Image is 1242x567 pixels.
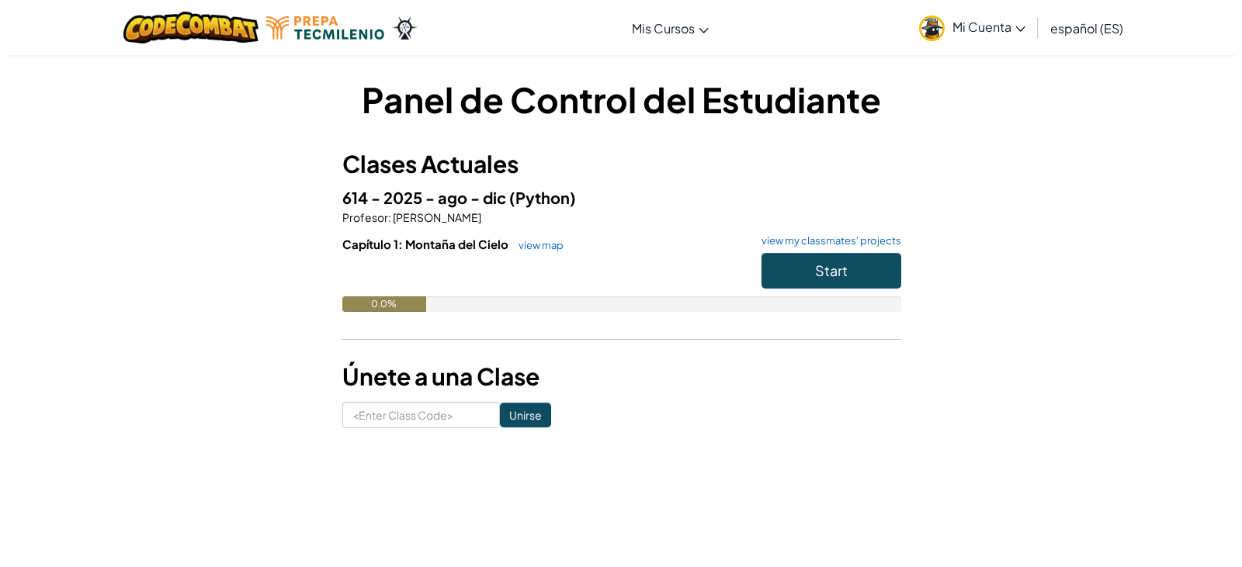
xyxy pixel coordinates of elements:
span: [PERSON_NAME] [385,210,475,224]
a: view map [505,239,557,251]
span: 614 - 2025 - ago - dic [336,188,503,207]
input: <Enter Class Code> [336,402,494,428]
img: avatar [913,16,938,41]
h1: Panel de Control del Estudiante [336,75,895,123]
h3: Clases Actuales [336,147,895,182]
img: CodeCombat logo [117,12,253,43]
span: Mis Cursos [626,20,689,36]
a: Mis Cursos [618,7,710,49]
span: (Python) [503,188,570,207]
h3: Únete a una Clase [336,359,895,394]
a: español (ES) [1036,7,1125,49]
span: español (ES) [1044,20,1117,36]
a: view my classmates' projects [748,236,895,246]
span: Mi Cuenta [946,19,1019,35]
div: 0.0% [336,296,420,312]
span: : [382,210,385,224]
span: Profesor [336,210,382,224]
input: Unirse [494,403,545,427]
span: Start [809,261,841,279]
img: Tecmilenio logo [260,16,378,40]
button: Start [755,253,895,289]
img: Ozaria [386,16,411,40]
span: Capítulo 1: Montaña del Cielo [336,237,505,251]
a: Mi Cuenta [905,3,1027,52]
